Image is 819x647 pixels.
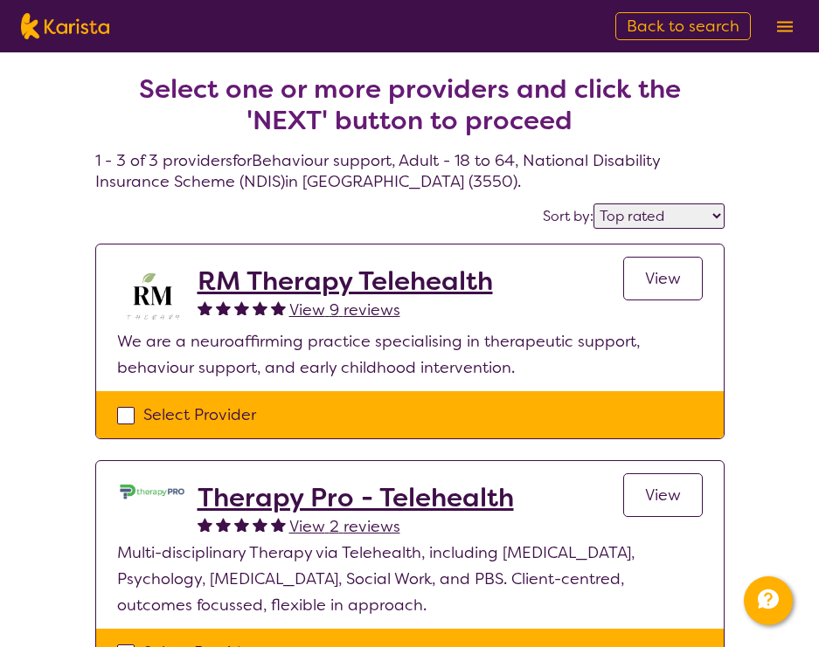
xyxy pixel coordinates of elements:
a: View 9 reviews [289,297,400,323]
img: fullstar [216,517,231,532]
img: fullstar [198,517,212,532]
img: fullstar [234,517,249,532]
a: View [623,473,703,517]
span: Back to search [627,16,739,37]
span: View 9 reviews [289,299,400,320]
span: View [645,485,681,506]
a: View [623,257,703,300]
span: View 2 reviews [289,516,400,537]
img: menu [777,21,793,32]
span: View [645,268,681,289]
h4: 1 - 3 of 3 providers for Behaviour support , Adult - 18 to 64 , National Disability Insurance Sch... [95,31,725,192]
a: Therapy Pro - Telehealth [198,482,514,513]
img: b3hjthhf71fnbidirs13.png [117,265,187,328]
img: fullstar [271,517,286,532]
img: fullstar [198,300,212,315]
h2: Select one or more providers and click the 'NEXT' button to proceed [116,73,704,136]
a: Back to search [615,12,751,40]
img: fullstar [216,300,231,315]
img: fullstar [271,300,286,315]
a: RM Therapy Telehealth [198,265,493,297]
img: fullstar [234,300,249,315]
img: Karista logo [21,13,109,39]
p: Multi-disciplinary Therapy via Telehealth, including [MEDICAL_DATA], Psychology, [MEDICAL_DATA], ... [117,540,703,618]
button: Channel Menu [744,576,793,625]
a: View 2 reviews [289,513,400,540]
img: lehxprcbtunjcwin5sb4.jpg [117,482,187,501]
label: Sort by: [543,207,593,225]
img: fullstar [253,300,267,315]
img: fullstar [253,517,267,532]
p: We are a neuroaffirming practice specialising in therapeutic support, behaviour support, and earl... [117,328,703,381]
